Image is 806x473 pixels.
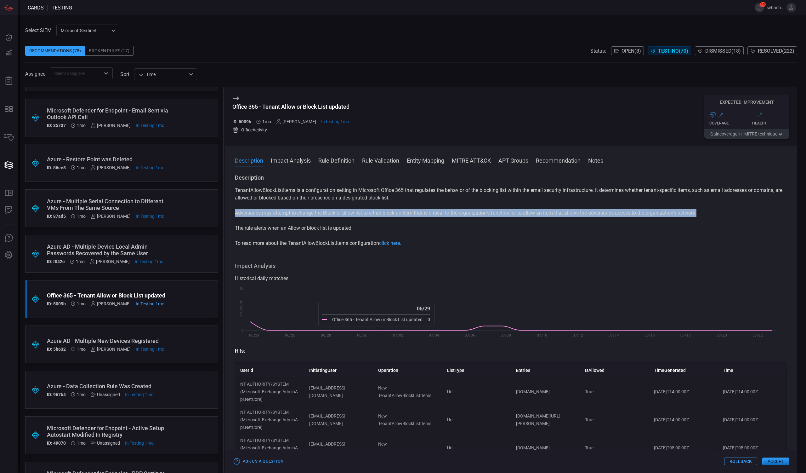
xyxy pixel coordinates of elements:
[590,48,606,54] span: Status:
[1,101,16,117] button: MITRE - Detection Posture
[767,5,784,10] span: sebastien.bossous
[235,406,304,434] td: NT AUTHORITY\SYSTEM (Microsoft.Exchange.AdminApi.NetCore)
[658,48,688,54] span: Testing ( 70 )
[102,69,111,78] button: Open
[536,156,581,164] button: Recommendation
[47,383,173,389] div: Azure - Data Collection Rule Was Created
[357,333,367,337] text: 06/30
[465,333,475,337] text: 07/06
[649,406,718,434] td: [DATE]T14:00:00Z
[1,203,16,218] button: ALERT ANALYSIS
[139,71,187,78] div: Time
[47,198,173,211] div: Azure - Multiple Serial Connection to Different VMs From The Same Source
[91,123,131,128] div: [PERSON_NAME]
[47,123,66,128] h5: ID: 35737
[585,368,604,373] strong: IsAllowed
[249,333,259,337] text: 06/24
[136,123,164,128] span: Aug 05, 2025 9:00 AM
[235,209,787,217] p: Adversaries may attempt to change the Block or allow list to either block an item that is critica...
[235,187,787,202] p: TenantAllowBlockListItems is a configuration setting in Microsoft Office 365 that regulates the b...
[47,347,66,352] h5: ID: 5b632
[1,130,16,145] button: Inventory
[235,275,787,282] div: Historical daily matches
[1,30,16,45] button: Dashboard
[1,73,16,89] button: Reports
[47,107,173,120] div: Microsoft Defender for Endpoint - Email Sent via Outlook API Call
[704,129,789,139] button: Gaincoverage in1MITRE technique
[373,434,442,462] td: New-TenantAllowBlockListItems
[47,243,173,257] div: Azure AD - Multiple Device Local Admin Passwords Recovered by the Same User
[498,156,528,164] button: APT Groups
[718,406,787,434] td: [DATE]T14:00:00Z
[25,46,85,56] div: Recommendations (78)
[77,347,86,352] span: Jul 27, 2025 3:12 AM
[717,333,727,337] text: 07/20
[241,328,244,333] text: 0
[537,333,547,337] text: 07/10
[28,5,44,11] span: Cards
[318,156,355,164] button: Rule Definition
[304,434,373,462] td: [EMAIL_ADDRESS][DOMAIN_NAME]
[125,392,154,397] span: Jul 29, 2025 9:00 AM
[239,301,243,317] text: Hit Count
[136,165,164,170] span: Aug 05, 2025 9:00 AM
[580,434,649,462] td: True
[1,248,16,263] button: Preferences
[91,347,131,352] div: [PERSON_NAME]
[1,231,16,246] button: Ask Us A Question
[304,406,373,434] td: [EMAIL_ADDRESS][DOMAIN_NAME]
[1,186,16,201] button: Rule Catalog
[276,119,316,124] div: [PERSON_NAME]
[648,46,691,55] button: Testing(70)
[52,5,72,11] span: testing
[239,286,244,291] text: 10
[235,239,787,247] p: To read more about the TenantAllowBlockListItems configuration
[452,156,491,164] button: MITRE ATT&CK
[235,434,304,462] td: NT AUTHORITY\SYSTEM (Microsoft.Exchange.AdminApi.NetCore)
[573,333,583,337] text: 07/12
[649,434,718,462] td: [DATE]T05:00:00Z
[588,156,603,164] button: Notes
[76,259,85,264] span: Aug 03, 2025 2:49 AM
[77,165,86,170] span: Aug 03, 2025 2:50 AM
[235,348,245,354] strong: Hits:
[91,165,131,170] div: [PERSON_NAME]
[91,301,131,306] div: [PERSON_NAME]
[25,27,52,33] label: Select SIEM
[77,214,86,219] span: Aug 03, 2025 2:50 AM
[373,406,442,434] td: New-TenantAllowBlockListItems
[47,425,173,438] div: Microsoft Defender for Endpoint - Active Setup Autostart Modified In Registry
[136,214,164,219] span: Aug 05, 2025 9:00 AM
[752,121,790,125] div: Health
[285,333,295,337] text: 06/26
[47,214,66,219] h5: ID: 87ad5
[747,46,797,55] button: Resolved(222)
[235,262,787,270] h3: Impact Analysis
[680,333,691,337] text: 07/18
[511,378,580,406] td: [DOMAIN_NAME]
[442,434,511,462] td: Url
[580,378,649,406] td: True
[232,119,251,124] h5: ID: 5009b
[321,119,349,124] span: Aug 05, 2025 9:00 AM
[378,368,398,373] strong: Operation
[47,292,173,299] div: Office 365 - Tenant Allow or Block List updated
[85,46,133,56] div: Broken Rules (17)
[91,214,131,219] div: [PERSON_NAME]
[136,301,164,306] span: Aug 05, 2025 9:00 AM
[407,156,444,164] button: Entity Mapping
[379,240,401,246] a: click here.
[90,259,130,264] div: [PERSON_NAME]
[758,48,794,54] span: Resolved ( 222 )
[723,368,733,373] strong: Time
[501,333,511,337] text: 07/08
[47,165,66,170] h5: ID: 56ee8
[235,156,263,164] button: Description
[232,103,349,110] div: Office 365 - Tenant Allow or Block List updated
[644,333,655,337] text: 07/16
[91,392,120,397] div: Unassigned
[755,3,764,12] button: 10
[271,156,311,164] button: Impact Analysis
[77,441,86,446] span: Jul 27, 2025 3:12 AM
[52,69,100,77] input: Select assignee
